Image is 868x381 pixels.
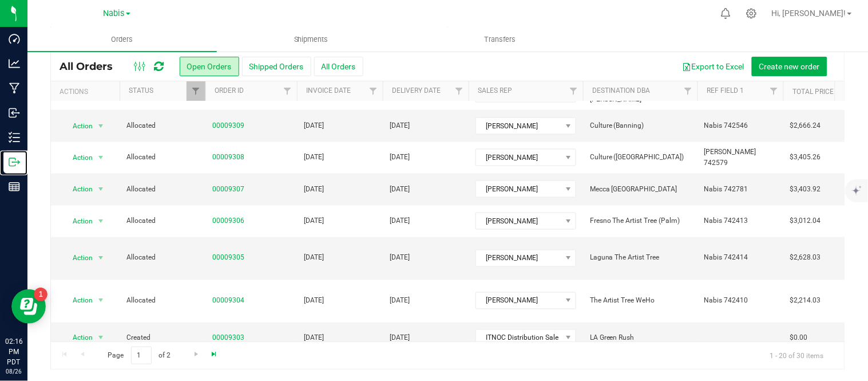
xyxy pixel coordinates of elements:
a: Sales Rep [478,87,512,95]
button: All Orders [314,57,363,76]
inline-svg: Outbound [9,156,20,168]
span: [PERSON_NAME] [476,181,561,197]
a: Shipments [217,28,406,52]
span: Action [62,118,93,134]
p: 08/26 [5,367,22,376]
span: [DATE] [304,120,324,131]
a: Transfers [406,28,595,52]
span: $3,403.92 [790,184,821,195]
span: select [94,293,108,309]
span: [PERSON_NAME] [476,250,561,266]
a: Filter [764,81,783,101]
span: [DATE] [304,296,324,307]
span: Laguna The Artist Tree [590,253,691,264]
button: Shipped Orders [242,57,311,76]
span: [PERSON_NAME] [476,213,561,229]
a: Ref Field 1 [707,87,744,95]
span: Action [62,181,93,197]
a: 00009304 [212,296,244,307]
span: $2,214.03 [790,296,821,307]
span: Nabis 742410 [704,296,748,307]
span: $3,405.26 [790,152,821,163]
inline-svg: Inventory [9,132,20,143]
span: Nabis 742414 [704,253,748,264]
a: Orders [27,28,217,52]
span: select [94,150,108,166]
span: [PERSON_NAME] [476,118,561,134]
a: Destination DBA [592,87,650,95]
inline-svg: Dashboard [9,33,20,45]
span: Hi, [PERSON_NAME]! [772,9,846,18]
span: Allocated [126,152,199,163]
a: Filter [679,81,697,101]
span: select [94,181,108,197]
span: Nabis 742413 [704,215,748,226]
span: Create new order [759,62,820,71]
span: Allocated [126,253,199,264]
span: Nabis 742546 [704,120,748,131]
span: Nabis [104,9,125,18]
a: 00009309 [212,120,244,131]
a: Go to the next page [188,347,204,362]
span: All Orders [60,60,124,73]
a: Order ID [215,87,244,95]
a: Go to the last page [206,347,223,362]
span: Fresno The Artist Tree (Palm) [590,215,691,226]
span: $2,666.24 [790,120,821,131]
span: $3,012.04 [790,215,821,226]
span: [DATE] [304,253,324,264]
a: 00009305 [212,253,244,264]
button: Export to Excel [675,57,752,76]
span: [PERSON_NAME] [476,293,561,309]
button: Open Orders [180,57,239,76]
span: [DATE] [304,215,324,226]
a: Filter [187,81,205,101]
span: [DATE] [390,152,410,163]
span: LA Green Rush [590,333,691,344]
span: Page of 2 [98,347,180,364]
a: Invoice Date [306,87,351,95]
a: Delivery Date [392,87,441,95]
span: select [94,118,108,134]
span: select [94,250,108,266]
span: Mecca [GEOGRAPHIC_DATA] [590,184,691,195]
span: Allocated [126,120,199,131]
span: Culture (Banning) [590,120,691,131]
span: $2,628.03 [790,253,821,264]
p: 02:16 PM PDT [5,336,22,367]
span: $0.00 [790,333,808,344]
span: Orders [96,34,148,45]
span: select [94,213,108,229]
iframe: Resource center unread badge [34,288,47,301]
inline-svg: Manufacturing [9,83,20,94]
span: [DATE] [390,296,410,307]
button: Create new order [752,57,827,76]
inline-svg: Inbound [9,107,20,119]
span: Transfers [469,34,532,45]
a: 00009307 [212,184,244,195]
span: [DATE] [390,120,410,131]
span: [DATE] [390,333,410,344]
input: 1 [131,347,152,364]
span: [DATE] [390,184,410,195]
inline-svg: Reports [9,181,20,193]
a: 00009306 [212,215,244,226]
div: Manage settings [744,8,759,19]
span: Action [62,150,93,166]
span: select [94,330,108,346]
span: Created [126,333,199,344]
span: 1 - 20 of 30 items [761,347,833,364]
span: Shipments [279,34,344,45]
span: [PERSON_NAME] 742579 [704,147,776,168]
span: [DATE] [390,253,410,264]
a: Filter [564,81,583,101]
span: Nabis 742781 [704,184,748,195]
a: Filter [364,81,383,101]
span: Action [62,293,93,309]
span: [PERSON_NAME] [476,150,561,166]
a: 00009308 [212,152,244,163]
a: Filter [278,81,297,101]
a: Status [129,87,153,95]
span: Allocated [126,215,199,226]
